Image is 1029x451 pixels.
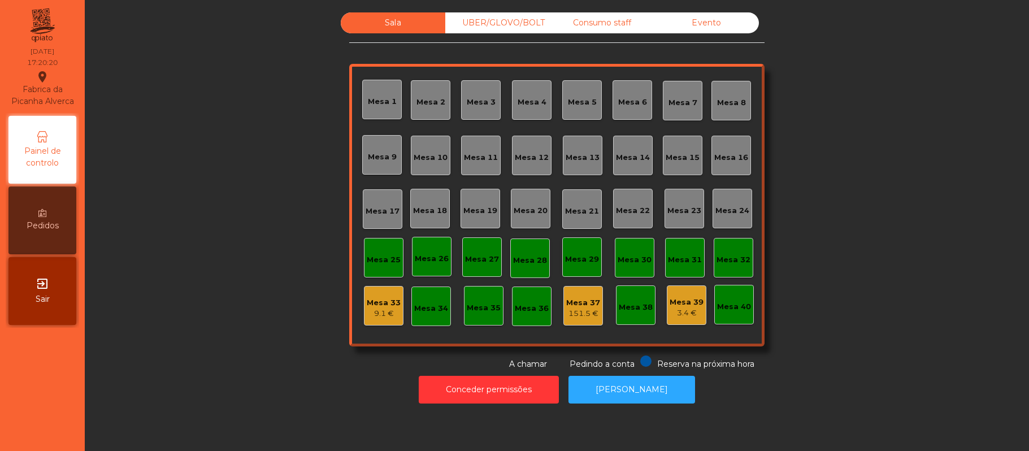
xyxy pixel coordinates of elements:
div: Mesa 10 [414,152,448,163]
div: Sala [341,12,445,33]
div: Mesa 2 [416,97,445,108]
div: Mesa 32 [717,254,750,266]
div: Mesa 3 [467,97,496,108]
div: Fabrica da Picanha Alverca [9,70,76,107]
div: Mesa 38 [619,302,653,313]
div: Consumo staff [550,12,654,33]
span: Reserva na próxima hora [657,359,754,369]
div: Mesa 30 [618,254,652,266]
div: Mesa 26 [415,253,449,264]
span: Pedindo a conta [570,359,635,369]
div: Mesa 40 [717,301,751,313]
i: exit_to_app [36,277,49,290]
button: Conceder permissões [419,376,559,404]
div: Mesa 35 [467,302,501,314]
div: Mesa 25 [367,254,401,266]
div: Mesa 31 [668,254,702,266]
div: 9.1 € [367,308,401,319]
img: qpiato [28,6,56,45]
div: Mesa 6 [618,97,647,108]
button: [PERSON_NAME] [568,376,695,404]
div: Mesa 16 [714,152,748,163]
div: Mesa 23 [667,205,701,216]
div: 151.5 € [566,308,600,319]
div: Mesa 39 [670,297,704,308]
div: 17:20:20 [27,58,58,68]
div: Mesa 4 [518,97,546,108]
div: Mesa 5 [568,97,597,108]
span: Painel de controlo [11,145,73,169]
div: Mesa 11 [464,152,498,163]
div: [DATE] [31,46,54,57]
div: Mesa 21 [565,206,599,217]
div: Mesa 1 [368,96,397,107]
div: Mesa 29 [565,254,599,265]
div: Mesa 17 [366,206,400,217]
span: A chamar [509,359,547,369]
div: UBER/GLOVO/BOLT [445,12,550,33]
div: Mesa 20 [514,205,548,216]
div: Mesa 15 [666,152,700,163]
div: Mesa 37 [566,297,600,309]
div: Mesa 28 [513,255,547,266]
div: Mesa 24 [715,205,749,216]
div: Mesa 12 [515,152,549,163]
div: Mesa 19 [463,205,497,216]
div: 3.4 € [670,307,704,319]
span: Pedidos [27,220,59,232]
div: Mesa 8 [717,97,746,109]
div: Mesa 22 [616,205,650,216]
div: Mesa 7 [668,97,697,109]
div: Mesa 13 [566,152,600,163]
div: Mesa 27 [465,254,499,265]
div: Evento [654,12,759,33]
i: location_on [36,70,49,84]
span: Sair [36,293,50,305]
div: Mesa 33 [367,297,401,309]
div: Mesa 14 [616,152,650,163]
div: Mesa 36 [515,303,549,314]
div: Mesa 34 [414,303,448,314]
div: Mesa 18 [413,205,447,216]
div: Mesa 9 [368,151,397,163]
